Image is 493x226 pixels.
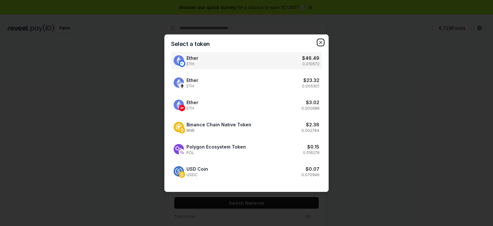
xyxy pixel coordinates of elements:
[186,143,246,150] span: Polygon Ecosystem Token
[302,84,319,89] p: 0.005301
[302,61,319,67] p: 0.010572
[179,60,185,67] img: Ether
[301,172,319,177] p: 0.070946
[171,41,322,47] h2: Select a token
[186,172,208,177] span: USDC
[174,166,184,176] img: USD Coin
[186,99,198,106] span: Ether
[186,77,198,84] span: Ether
[301,128,319,133] p: 0.002744
[306,99,319,106] h3: $ 3.02
[174,55,184,66] img: Ether
[186,84,198,89] span: ETH
[179,171,185,178] img: USD Coin
[302,55,319,61] h3: $ 46.49
[186,55,198,61] span: Ether
[174,77,184,88] img: Ether
[174,122,184,132] img: Binance Chain Native Token
[306,166,319,172] h3: $ 0.07
[186,150,246,155] span: POL
[307,143,319,150] h3: $ 0.15
[303,150,319,155] p: 0.516278
[303,77,319,84] h3: $ 23.32
[186,166,208,172] span: USD Coin
[174,100,184,110] img: Ether
[179,83,185,89] img: Ether
[174,144,184,154] img: Polygon Ecosystem Token
[179,105,185,111] img: Ether
[186,128,251,133] span: BNB
[179,149,185,156] img: Polygon Ecosystem Token
[186,121,251,128] span: Binance Chain Native Token
[301,106,319,111] p: 0.000686
[179,127,185,133] img: Binance Chain Native Token
[186,61,198,67] span: ETH
[306,121,319,128] h3: $ 2.36
[186,106,198,111] span: ETH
